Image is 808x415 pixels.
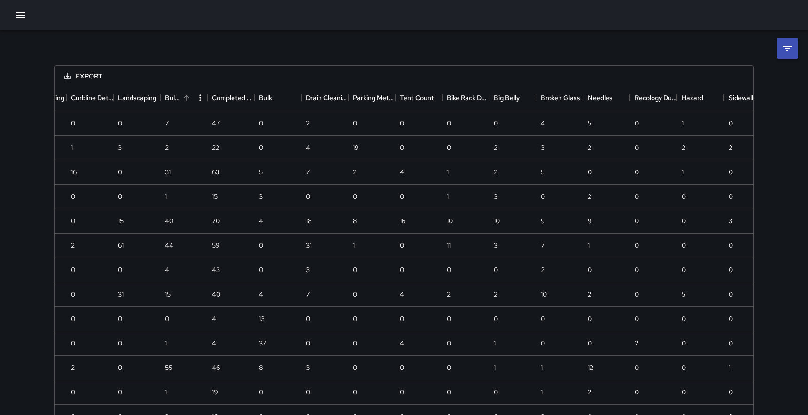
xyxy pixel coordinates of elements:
[682,265,686,274] div: 0
[118,314,122,323] div: 0
[494,167,497,177] div: 2
[306,314,310,323] div: 0
[259,387,263,397] div: 0
[541,216,545,226] div: 9
[259,167,263,177] div: 5
[71,241,75,250] div: 2
[212,363,220,372] div: 46
[588,118,591,128] div: 5
[306,387,310,397] div: 0
[494,265,498,274] div: 0
[447,118,451,128] div: 0
[400,265,404,274] div: 0
[400,363,404,372] div: 0
[400,241,404,250] div: 0
[588,387,591,397] div: 2
[635,85,677,111] div: Recology Dump
[259,363,263,372] div: 8
[353,314,357,323] div: 0
[19,85,66,111] div: Pole Cleaning
[212,167,219,177] div: 63
[71,338,75,348] div: 0
[729,216,732,226] div: 3
[395,85,442,111] div: Tent Count
[212,290,220,299] div: 40
[71,265,75,274] div: 0
[729,363,730,372] div: 1
[259,192,263,201] div: 3
[583,85,630,111] div: Needles
[165,192,167,201] div: 1
[682,363,686,372] div: 0
[306,167,310,177] div: 7
[724,85,771,111] div: Sidewalk Detail
[588,265,592,274] div: 0
[193,91,207,105] button: Menu
[353,363,357,372] div: 0
[635,118,639,128] div: 0
[494,216,500,226] div: 10
[71,192,75,201] div: 0
[118,167,122,177] div: 0
[541,167,544,177] div: 5
[682,387,686,397] div: 0
[635,167,639,177] div: 0
[306,265,310,274] div: 3
[212,85,254,111] div: Completed Trash Bags
[348,85,395,111] div: Parking Meters
[635,363,639,372] div: 0
[447,192,449,201] div: 1
[400,338,404,348] div: 4
[635,387,639,397] div: 0
[489,85,536,111] div: Big Belly
[729,118,733,128] div: 0
[306,216,311,226] div: 18
[71,387,75,397] div: 0
[118,338,122,348] div: 0
[442,85,489,111] div: Bike Rack Detail
[635,216,639,226] div: 0
[118,241,124,250] div: 61
[353,387,357,397] div: 0
[494,241,497,250] div: 3
[682,216,686,226] div: 0
[447,290,451,299] div: 2
[494,387,498,397] div: 0
[729,167,733,177] div: 0
[212,387,218,397] div: 19
[541,387,543,397] div: 1
[541,290,547,299] div: 10
[588,167,592,177] div: 0
[400,118,404,128] div: 0
[57,68,110,85] button: Export
[729,265,733,274] div: 0
[71,143,73,152] div: 1
[635,241,639,250] div: 0
[635,265,639,274] div: 0
[165,387,167,397] div: 1
[353,290,357,299] div: 0
[71,216,75,226] div: 0
[400,143,404,152] div: 0
[541,118,545,128] div: 4
[113,85,160,111] div: Landscaping
[729,314,733,323] div: 0
[541,314,545,323] div: 0
[71,314,75,323] div: 0
[682,290,685,299] div: 5
[400,387,404,397] div: 0
[165,143,169,152] div: 2
[71,363,75,372] div: 2
[118,85,156,111] div: Landscaping
[259,85,272,111] div: Bulk
[165,338,167,348] div: 1
[682,314,686,323] div: 0
[165,216,173,226] div: 40
[259,216,263,226] div: 4
[400,314,404,323] div: 0
[682,167,684,177] div: 1
[306,338,310,348] div: 0
[494,290,497,299] div: 2
[447,314,451,323] div: 0
[212,118,220,128] div: 47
